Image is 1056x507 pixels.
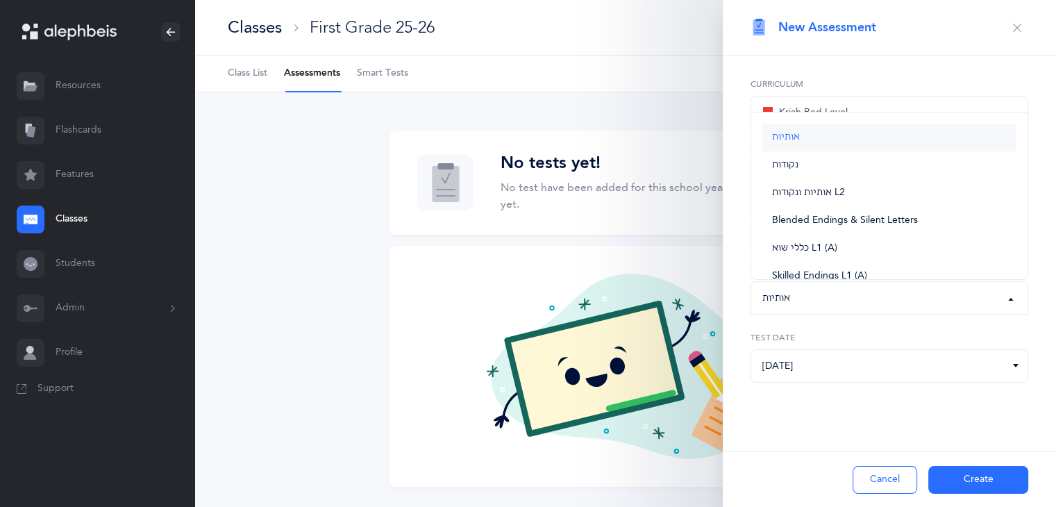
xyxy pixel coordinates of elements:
[501,153,728,174] h3: No tests yet!
[772,187,845,199] span: אותיות ונקודות L2
[357,67,408,81] span: Smart Tests
[751,78,1028,90] label: Curriculum
[228,16,282,39] div: Classes
[310,16,435,39] div: First Grade 25-26
[987,438,1039,490] iframe: Drift Widget Chat Controller
[751,349,1028,383] input: 03/04/2024
[772,270,867,283] span: Skilled Endings L1 (A)
[762,104,848,121] div: Kriah Red Level
[501,179,728,213] p: No test have been added for this school year yet.
[778,19,876,36] span: New Assessment
[228,67,267,81] span: Class List
[772,131,800,144] span: אותיות
[37,382,74,396] span: Support
[772,242,837,255] span: כללי שוא L1 (A)
[751,281,1028,315] button: אותיות
[772,215,918,227] span: Blended Endings & Silent Letters
[751,331,1028,344] label: Test date
[928,466,1028,494] button: Create
[751,96,1028,129] button: Kriah Red Level
[762,291,790,306] div: אותיות
[772,159,798,172] span: נקודות
[853,466,917,494] button: Cancel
